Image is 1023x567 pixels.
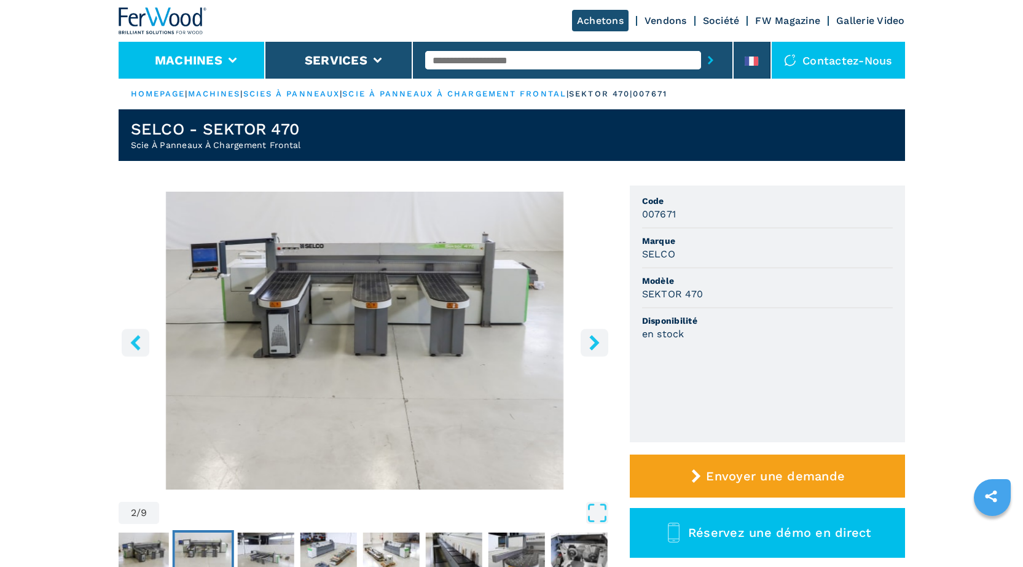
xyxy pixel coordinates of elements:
[342,89,566,98] a: scie à panneaux à chargement frontal
[976,481,1006,512] a: sharethis
[340,89,342,98] span: |
[971,512,1014,558] iframe: Chat
[645,15,687,26] a: Vendons
[188,89,241,98] a: machines
[572,10,629,31] a: Achetons
[642,327,684,341] h3: en stock
[141,508,147,518] span: 9
[119,7,207,34] img: Ferwood
[122,329,149,356] button: left-button
[688,525,871,540] span: Réservez une démo en direct
[162,502,608,524] button: Open Fullscreen
[630,508,905,558] button: Réservez une démo en direct
[131,119,301,139] h1: SELCO - SEKTOR 470
[131,89,186,98] a: HOMEPAGE
[642,247,675,261] h3: SELCO
[305,53,367,68] button: Services
[772,42,905,79] div: Contactez-nous
[131,139,301,151] h2: Scie À Panneaux À Chargement Frontal
[630,455,905,498] button: Envoyer une demande
[642,235,893,247] span: Marque
[155,53,222,68] button: Machines
[240,89,243,98] span: |
[566,89,569,98] span: |
[119,192,611,490] div: Go to Slide 2
[131,508,136,518] span: 2
[642,207,676,221] h3: 007671
[784,54,796,66] img: Contactez-nous
[581,329,608,356] button: right-button
[703,15,740,26] a: Société
[119,192,611,490] img: Scie À Panneaux À Chargement Frontal SELCO SEKTOR 470
[836,15,905,26] a: Gallerie Video
[642,275,893,287] span: Modèle
[642,287,704,301] h3: SEKTOR 470
[633,88,667,100] p: 007671
[706,469,845,483] span: Envoyer une demande
[755,15,820,26] a: FW Magazine
[642,315,893,327] span: Disponibilité
[701,46,720,74] button: submit-button
[569,88,633,100] p: sektor 470 |
[136,508,141,518] span: /
[185,89,187,98] span: |
[642,195,893,207] span: Code
[243,89,340,98] a: scies à panneaux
